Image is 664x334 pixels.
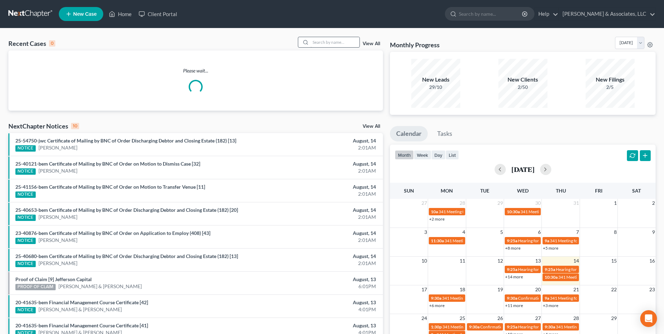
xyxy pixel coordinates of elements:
span: 23 [649,285,656,294]
a: 25-40653-bem Certificate of Mailing by BNC of Order Discharging Debtor and Closing Estate (182) [20] [15,207,238,213]
span: 9:25a [507,267,517,272]
span: Tue [480,188,489,194]
div: August, 14 [260,160,376,167]
span: 10:30a [507,209,520,214]
a: [PERSON_NAME] & [PERSON_NAME] [39,306,122,313]
span: 1:30p [431,324,442,329]
div: August, 14 [260,230,376,237]
span: Hearing for Deere & Company [PERSON_NAME] [518,238,607,243]
input: Search by name... [459,7,523,20]
span: 28 [573,314,580,322]
a: 25-40121-bem Certificate of Mailing by BNC of Order on Motion to Dismiss Case [32] [15,161,200,167]
span: 341 Meeting for [PERSON_NAME] [442,324,505,329]
a: [PERSON_NAME] [39,260,77,267]
a: Tasks [431,126,459,141]
span: Confirmation Hearing for [PERSON_NAME] & [PERSON_NAME] [518,295,635,301]
a: +6 more [429,303,445,308]
span: 9a [545,238,549,243]
button: day [431,150,446,160]
button: month [395,150,414,160]
span: 341 Meeting for [PERSON_NAME] [558,274,621,280]
div: 2:01AM [260,214,376,221]
span: 6 [537,228,541,236]
div: NOTICE [15,307,36,313]
div: NextChapter Notices [8,122,79,130]
span: Sun [404,188,414,194]
div: NOTICE [15,192,36,198]
div: Open Intercom Messenger [640,310,657,327]
div: New Leads [411,76,460,84]
span: 5 [499,228,504,236]
span: Wed [517,188,529,194]
a: [PERSON_NAME] & Associates, LLC [559,8,655,20]
button: list [446,150,459,160]
a: +8 more [505,245,520,251]
span: 11 [459,257,466,265]
a: [PERSON_NAME] [39,214,77,221]
span: 28 [459,199,466,207]
div: August, 13 [260,299,376,306]
span: 9:30a [469,324,480,329]
input: Search by name... [310,37,359,47]
span: 19 [497,285,504,294]
div: NOTICE [15,168,36,175]
span: 29 [497,199,504,207]
span: 10:30a [545,274,558,280]
span: 2 [651,199,656,207]
span: 341 Meeting for [PERSON_NAME] [550,295,613,301]
a: 25-54750-jwc Certificate of Mailing by BNC of Order Discharging Debtor and Closing Estate (182) [13] [15,138,236,144]
span: 16 [649,257,656,265]
div: 6:01PM [260,283,376,290]
span: Mon [441,188,453,194]
h2: [DATE] [511,166,534,173]
span: 4 [462,228,466,236]
div: NOTICE [15,145,36,152]
a: +3 more [543,303,558,308]
div: August, 14 [260,183,376,190]
div: August, 13 [260,276,376,283]
span: 12 [497,257,504,265]
a: View All [363,41,380,46]
a: [PERSON_NAME] [39,144,77,151]
a: +2 more [429,216,445,222]
div: 2/5 [586,84,635,91]
span: 7 [575,228,580,236]
div: NOTICE [15,238,36,244]
span: 22 [610,285,617,294]
div: PROOF OF CLAIM [15,284,56,290]
span: 26 [497,314,504,322]
a: +11 more [505,303,523,308]
div: NOTICE [15,215,36,221]
div: 4:01PM [260,306,376,313]
a: Help [535,8,558,20]
div: 0 [49,40,55,47]
h3: Monthly Progress [390,41,440,49]
span: 341 Meeting for [PERSON_NAME] [556,324,619,329]
div: 29/10 [411,84,460,91]
div: 2:01AM [260,260,376,267]
span: 9:30a [545,324,555,329]
span: 27 [421,199,428,207]
span: Sat [632,188,641,194]
button: week [414,150,431,160]
span: 27 [534,314,541,322]
span: 17 [421,285,428,294]
span: Fri [595,188,602,194]
span: 3 [424,228,428,236]
div: Recent Cases [8,39,55,48]
a: +5 more [543,245,558,251]
span: 30 [534,199,541,207]
span: 9a [545,295,549,301]
span: 341 Meeting for [PERSON_NAME] [520,209,583,214]
span: Hearing for [PERSON_NAME] [518,267,573,272]
div: August, 14 [260,253,376,260]
span: Thu [556,188,566,194]
div: August, 14 [260,207,376,214]
p: Please wait... [8,67,383,74]
div: 2:01AM [260,167,376,174]
div: 10 [71,123,79,129]
span: 9:25a [507,324,517,329]
span: 29 [610,314,617,322]
span: Confirmation Hearing for [PERSON_NAME] [480,324,560,329]
a: 25-40680-bem Certificate of Mailing by BNC of Order Discharging Debtor and Closing Estate (182) [13] [15,253,238,259]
